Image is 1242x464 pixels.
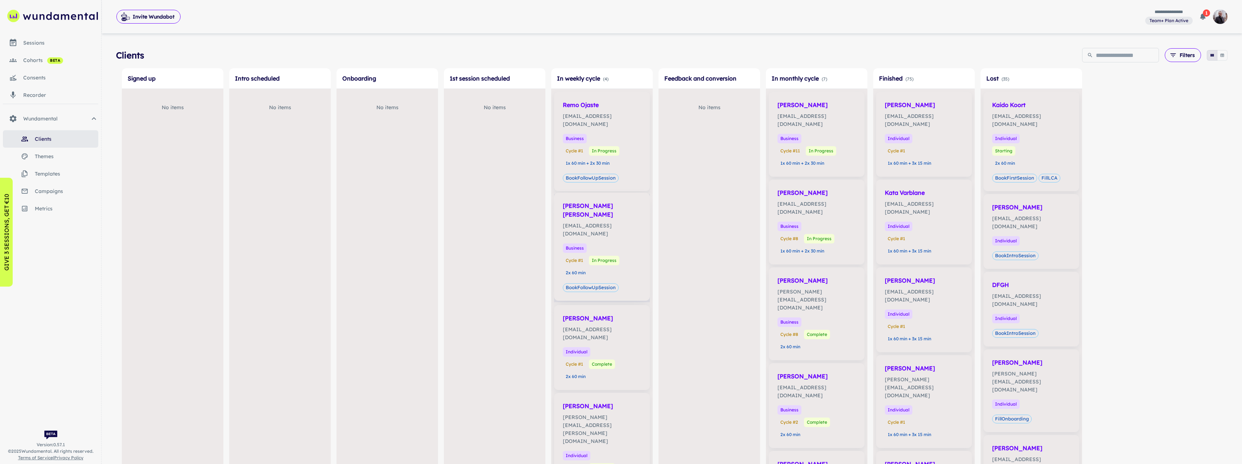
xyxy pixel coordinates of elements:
[563,100,641,109] h6: Remo Ojaste
[603,76,608,82] span: ( 4 )
[769,92,865,177] div: [PERSON_NAME][EMAIL_ADDRESS][DOMAIN_NAME]BusinessCycle #11In Progress1x 60 min + 2x 30 min
[563,256,586,265] div: Cycle # 1
[777,112,856,128] p: [EMAIL_ADDRESS][DOMAIN_NAME]
[777,234,801,243] div: Cycle # 8
[116,49,144,62] h4: Clients
[162,103,184,111] p: No items
[777,200,856,216] p: [EMAIL_ADDRESS][DOMAIN_NAME]
[777,222,801,231] div: Business
[3,165,98,182] a: templates
[563,159,612,168] div: 1x 60 min + 2x 30 min
[777,342,803,352] div: 2x 60 min
[18,455,83,461] span: |
[876,92,972,177] div: [PERSON_NAME][EMAIL_ADDRESS][DOMAIN_NAME]IndividualCycle #11x 60 min + 3x 15 min
[563,222,641,238] p: [EMAIL_ADDRESS][DOMAIN_NAME]
[804,418,830,427] div: Complete
[376,103,399,111] p: No items
[885,418,908,427] div: Cycle # 1
[993,415,1031,423] span: FillOnboarding
[885,288,963,304] p: [EMAIL_ADDRESS][DOMAIN_NAME]
[342,74,432,83] h6: Onboarding
[983,272,1079,346] div: DFGH[EMAIL_ADDRESS][DOMAIN_NAME]IndividualBookIntroSession
[905,76,913,82] span: ( 75 )
[777,330,801,339] div: Cycle # 8
[698,103,721,111] p: No items
[992,358,1070,367] h6: [PERSON_NAME]
[885,234,908,243] div: Cycle # 1
[589,360,615,369] div: Complete
[563,325,641,341] p: [EMAIL_ADDRESS][DOMAIN_NAME]
[269,103,291,111] p: No items
[1213,9,1227,24] img: photoURL
[879,74,969,83] h6: Finished
[769,267,865,360] div: [PERSON_NAME][PERSON_NAME][EMAIL_ADDRESS][DOMAIN_NAME]BusinessCycle #8Complete2x 60 min
[1145,17,1193,24] span: View and manage your current plan and billing details.
[37,442,65,448] span: Version: 0.57.1
[563,243,587,253] div: Business
[885,246,934,256] div: 1x 60 min + 3x 15 min
[23,91,98,99] div: recorder
[885,375,963,399] p: [PERSON_NAME][EMAIL_ADDRESS][DOMAIN_NAME]
[3,34,98,52] a: sessions
[777,372,856,381] h6: [PERSON_NAME]
[3,182,98,200] a: campaigns
[554,305,650,390] div: [PERSON_NAME][EMAIL_ADDRESS][DOMAIN_NAME]IndividualCycle #1Complete2x 60 min
[1145,16,1193,25] a: View and manage your current plan and billing details.
[885,276,963,285] h6: [PERSON_NAME]
[563,284,618,291] span: BookFollowUpSession
[777,134,801,143] div: Business
[993,252,1038,259] span: BookIntroSession
[3,86,98,104] a: recorder
[23,39,98,47] div: sessions
[235,74,325,83] h6: Intro scheduled
[589,146,619,156] div: In Progress
[992,314,1020,323] div: Individual
[3,110,98,127] div: Wundamental
[876,267,972,352] div: [PERSON_NAME][EMAIL_ADDRESS][DOMAIN_NAME]IndividualCycle #11x 60 min + 3x 15 min
[777,288,856,312] p: [PERSON_NAME][EMAIL_ADDRESS][DOMAIN_NAME]
[885,159,934,168] div: 1x 60 min + 3x 15 min
[983,349,1079,432] div: [PERSON_NAME][PERSON_NAME][EMAIL_ADDRESS][DOMAIN_NAME]IndividualFillOnboarding
[35,152,98,160] span: themes
[769,180,865,264] div: [PERSON_NAME][EMAIL_ADDRESS][DOMAIN_NAME]BusinessCycle #8In Progress1x 60 min + 2x 30 min
[992,214,1070,230] p: [EMAIL_ADDRESS][DOMAIN_NAME]
[806,146,836,156] div: In Progress
[777,188,856,197] h6: [PERSON_NAME]
[563,372,589,381] div: 2x 60 min
[3,130,98,148] a: clients
[992,159,1018,168] div: 2x 60 min
[563,134,587,143] div: Business
[777,276,856,285] h6: [PERSON_NAME]
[986,74,1076,83] h6: Lost
[992,370,1070,394] p: [PERSON_NAME][EMAIL_ADDRESS][DOMAIN_NAME]
[554,194,650,302] div: [PERSON_NAME] [PERSON_NAME][EMAIL_ADDRESS][DOMAIN_NAME]BusinessCycle #1In Progress2x 60 minBookFo...
[804,330,830,339] div: Complete
[1002,76,1009,82] span: ( 35 )
[876,180,972,264] div: Kata Varblane[EMAIL_ADDRESS][DOMAIN_NAME]IndividualCycle #11x 60 min + 3x 15 min
[3,148,98,165] a: themes
[993,174,1037,182] span: BookFirstSession
[992,444,1070,452] h6: [PERSON_NAME]
[885,112,963,128] p: [EMAIL_ADDRESS][DOMAIN_NAME]
[563,360,586,369] div: Cycle # 1
[777,383,856,399] p: [EMAIL_ADDRESS][DOMAIN_NAME]
[563,174,618,182] span: BookFollowUpSession
[822,76,827,82] span: ( 7 )
[983,194,1079,269] div: [PERSON_NAME][EMAIL_ADDRESS][DOMAIN_NAME]IndividualBookIntroSession
[128,74,218,83] h6: Signed up
[3,200,98,217] a: metrics
[885,188,963,197] h6: Kata Varblane
[777,100,856,109] h6: [PERSON_NAME]
[777,159,827,168] div: 1x 60 min + 2x 30 min
[885,134,912,143] div: Individual
[885,200,963,216] p: [EMAIL_ADDRESS][DOMAIN_NAME]
[992,236,1020,246] div: Individual
[23,56,98,64] div: cohorts
[563,413,641,445] p: [PERSON_NAME][EMAIL_ADDRESS][PERSON_NAME][DOMAIN_NAME]
[563,451,590,460] div: Individual
[1165,48,1201,62] button: Filters
[992,292,1070,308] p: [EMAIL_ADDRESS][DOMAIN_NAME]
[563,201,641,219] h6: [PERSON_NAME] [PERSON_NAME]
[992,112,1070,128] p: [EMAIL_ADDRESS][DOMAIN_NAME]
[23,115,90,123] span: Wundamental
